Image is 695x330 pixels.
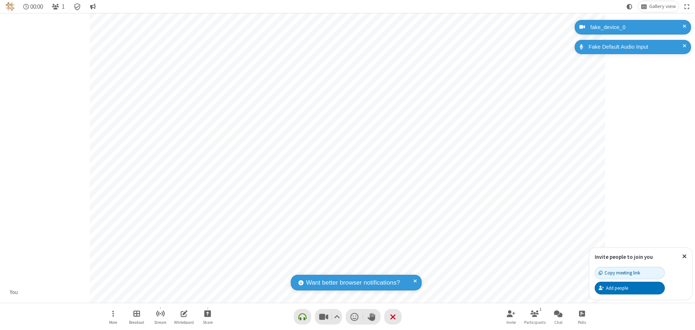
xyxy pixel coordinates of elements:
[346,309,363,325] button: Send a reaction
[524,320,546,325] span: Participants
[506,320,516,325] span: Invite
[129,320,144,325] span: Breakout
[363,309,381,325] button: Raise hand
[174,320,194,325] span: Whiteboard
[588,23,686,32] div: fake_device_0
[203,320,213,325] span: Share
[109,320,117,325] span: More
[87,1,99,12] button: Conversation
[102,306,124,327] button: Open menu
[315,309,342,325] button: Stop video (Alt+V)
[149,306,171,327] button: Start streaming
[384,309,402,325] button: End or leave meeting
[173,306,195,327] button: Open shared whiteboard
[20,1,46,12] div: Timer
[294,309,311,325] button: Connect your audio
[524,306,546,327] button: Open participant list
[126,306,148,327] button: Manage Breakout Rooms
[197,306,218,327] button: Start sharing
[30,3,43,10] span: 00:00
[682,1,692,12] button: Fullscreen
[586,43,686,51] div: Fake Default Audio Input
[538,306,544,313] div: 1
[624,1,635,12] button: Using system theme
[306,278,400,288] span: Want better browser notifications?
[547,306,569,327] button: Open chat
[599,269,640,276] div: Copy meeting link
[595,282,665,294] button: Add people
[7,288,21,297] div: You
[49,1,68,12] button: Open participant list
[6,2,15,11] img: QA Selenium DO NOT DELETE OR CHANGE
[62,3,65,10] span: 1
[638,1,679,12] button: Change layout
[154,320,166,325] span: Stream
[595,253,653,260] label: Invite people to join you
[71,1,84,12] div: Meeting details Encryption enabled
[554,320,563,325] span: Chat
[571,306,593,327] button: Open poll
[500,306,522,327] button: Invite participants (Alt+I)
[332,309,342,325] button: Video setting
[578,320,586,325] span: Polls
[595,267,665,279] button: Copy meeting link
[677,248,692,265] button: Close popover
[649,4,676,9] span: Gallery view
